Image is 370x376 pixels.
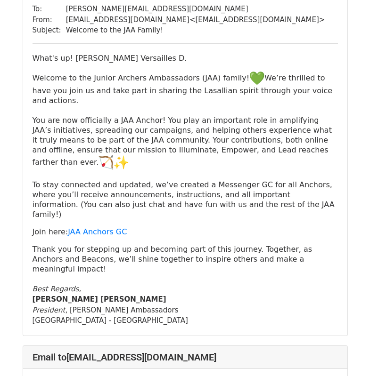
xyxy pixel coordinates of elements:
[33,352,338,363] h4: Email to [EMAIL_ADDRESS][DOMAIN_NAME]
[68,227,127,236] a: JAA Anchors GC
[323,331,370,376] iframe: Chat Widget
[66,4,325,15] td: [PERSON_NAME][EMAIL_ADDRESS][DOMAIN_NAME]
[33,295,166,304] b: [PERSON_NAME] [PERSON_NAME]
[33,227,338,237] p: Join here:
[33,244,338,284] p: Thank you for stepping up and becoming part of this journey. Together, as Anchors and Beacons, we...
[33,25,66,36] td: Subject:
[33,15,66,25] td: From:
[33,315,338,326] div: [GEOGRAPHIC_DATA] - [GEOGRAPHIC_DATA]
[66,25,325,36] td: Welcome to the JAA Family!
[99,155,114,170] img: 🏹
[33,71,338,219] p: Welcome to the Junior Archers Ambassadors (JAA) family! We’re thrilled to have you join us and ta...
[33,285,82,293] i: Best Regards,
[33,305,338,316] div: , [PERSON_NAME] Ambassadors
[33,53,338,63] p: What's up! [PERSON_NAME] Versailles D.
[33,306,66,314] i: President
[114,155,129,170] img: ✨
[249,71,264,86] img: 💚
[33,4,66,15] td: To:
[66,15,325,25] td: [EMAIL_ADDRESS][DOMAIN_NAME] < [EMAIL_ADDRESS][DOMAIN_NAME] >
